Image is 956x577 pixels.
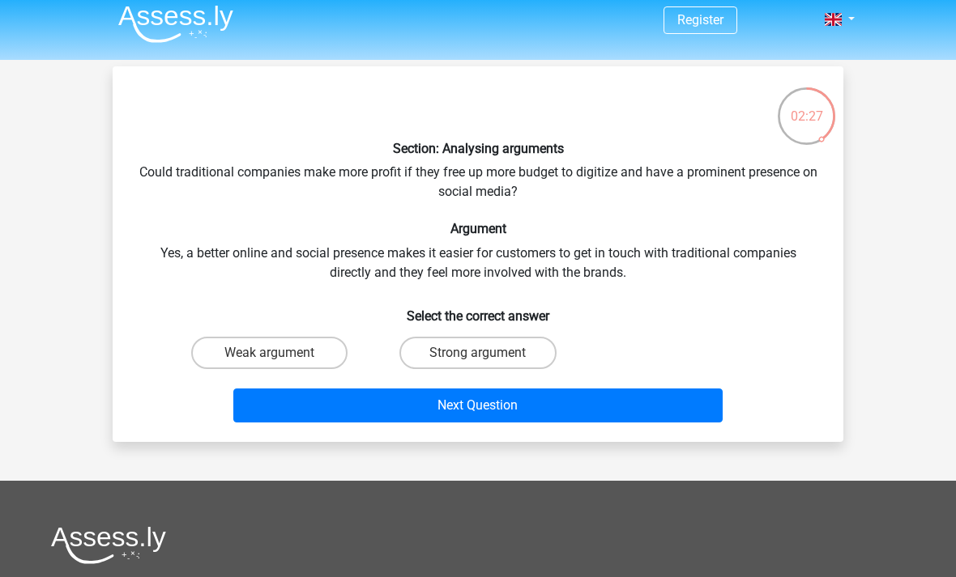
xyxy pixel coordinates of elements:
[191,337,348,369] label: Weak argument
[118,5,233,43] img: Assessly
[233,388,723,422] button: Next Question
[399,337,556,369] label: Strong argument
[776,86,837,126] div: 02:27
[139,141,817,156] h6: Section: Analysing arguments
[139,221,817,236] h6: Argument
[677,12,723,28] a: Register
[51,526,166,564] img: Assessly logo
[119,79,837,429] div: Could traditional companies make more profit if they free up more budget to digitize and have a p...
[139,295,817,324] h6: Select the correct answer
